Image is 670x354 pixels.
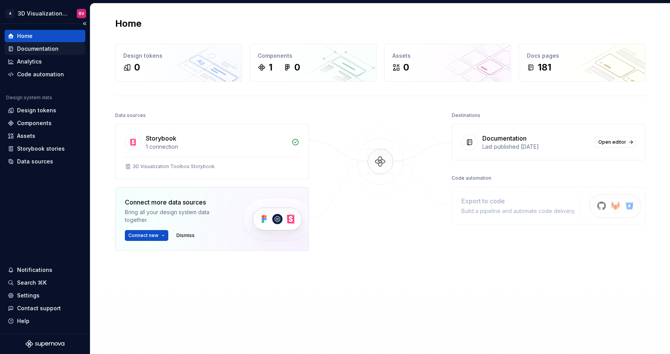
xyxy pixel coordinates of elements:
[461,207,575,215] div: Build a pipeline and automate code delivery.
[250,44,376,82] a: Components10
[17,279,47,287] div: Search ⌘K
[452,173,491,184] div: Code automation
[173,230,198,241] button: Dismiss
[403,61,409,74] div: 0
[5,264,85,276] button: Notifications
[17,304,61,312] div: Contact support
[115,110,146,121] div: Data sources
[146,134,176,143] div: Storybook
[269,61,273,74] div: 1
[17,292,40,299] div: Settings
[17,317,29,325] div: Help
[538,61,551,74] div: 181
[79,18,90,29] button: Collapse sidebar
[595,137,636,148] a: Open editor
[17,132,35,140] div: Assets
[146,143,287,151] div: 1 connection
[17,45,59,53] div: Documentation
[5,30,85,42] a: Home
[17,119,52,127] div: Components
[2,5,88,22] button: A3D Visualization ToolboxRV
[17,107,56,114] div: Design tokens
[17,32,33,40] div: Home
[5,55,85,68] a: Analytics
[482,143,590,151] div: Last published [DATE]
[5,315,85,327] button: Help
[5,9,15,18] div: A
[79,10,84,17] div: RV
[115,124,309,179] a: Storybook1 connection3D Visualization Toolbox Storybook
[392,52,503,60] div: Assets
[527,52,637,60] div: Docs pages
[5,302,85,314] button: Contact support
[176,232,195,239] span: Dismiss
[18,10,67,17] div: 3D Visualization Toolbox
[123,52,234,60] div: Design tokens
[115,17,142,30] h2: Home
[17,70,64,78] div: Code automation
[134,61,140,74] div: 0
[26,340,64,348] svg: Supernova Logo
[17,58,42,65] div: Analytics
[17,158,53,165] div: Data sources
[482,134,527,143] div: Documentation
[5,143,85,155] a: Storybook stories
[125,198,230,207] div: Connect more data sources
[452,110,480,121] div: Destinations
[5,104,85,117] a: Design tokens
[125,230,168,241] button: Connect new
[294,61,300,74] div: 0
[17,145,65,153] div: Storybook stories
[115,44,242,82] a: Design tokens0
[6,95,52,101] div: Design system data
[598,139,626,145] span: Open editor
[519,44,646,82] a: Docs pages181
[5,289,85,302] a: Settings
[461,196,575,206] div: Export to code
[5,130,85,142] a: Assets
[5,277,85,289] button: Search ⌘K
[5,117,85,129] a: Components
[17,266,52,274] div: Notifications
[5,155,85,168] a: Data sources
[5,68,85,81] a: Code automation
[258,52,368,60] div: Components
[384,44,511,82] a: Assets0
[128,232,159,239] span: Connect new
[125,208,230,224] div: Bring all your design system data together.
[133,163,215,170] div: 3D Visualization Toolbox Storybook
[5,43,85,55] a: Documentation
